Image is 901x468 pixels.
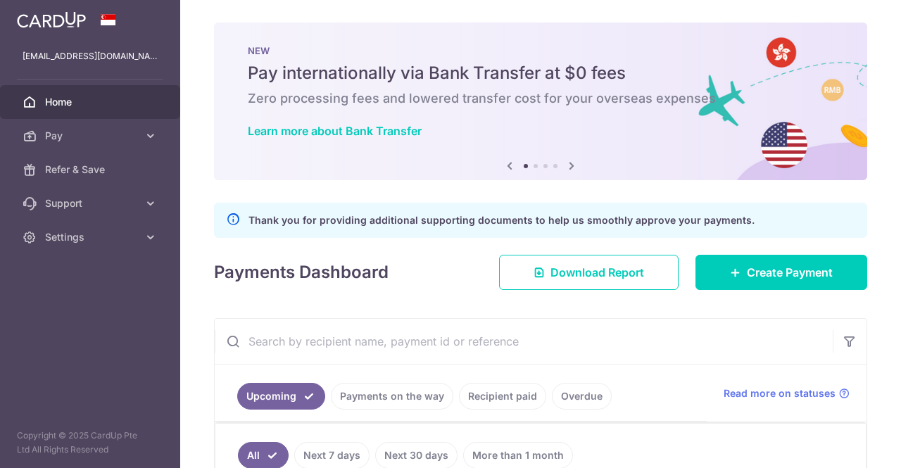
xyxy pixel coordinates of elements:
[248,124,422,138] a: Learn more about Bank Transfer
[45,163,138,177] span: Refer & Save
[248,62,833,84] h5: Pay internationally via Bank Transfer at $0 fees
[248,212,755,229] p: Thank you for providing additional supporting documents to help us smoothly approve your payments.
[45,196,138,210] span: Support
[215,319,833,364] input: Search by recipient name, payment id or reference
[45,129,138,143] span: Pay
[499,255,679,290] a: Download Report
[724,386,850,400] a: Read more on statuses
[248,90,833,107] h6: Zero processing fees and lowered transfer cost for your overseas expenses
[237,383,325,410] a: Upcoming
[45,230,138,244] span: Settings
[811,426,887,461] iframe: Opens a widget where you can find more information
[724,386,836,400] span: Read more on statuses
[550,264,644,281] span: Download Report
[747,264,833,281] span: Create Payment
[214,23,867,180] img: Bank transfer banner
[45,95,138,109] span: Home
[695,255,867,290] a: Create Payment
[248,45,833,56] p: NEW
[459,383,546,410] a: Recipient paid
[214,260,389,285] h4: Payments Dashboard
[331,383,453,410] a: Payments on the way
[552,383,612,410] a: Overdue
[17,11,86,28] img: CardUp
[23,49,158,63] p: [EMAIL_ADDRESS][DOMAIN_NAME]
